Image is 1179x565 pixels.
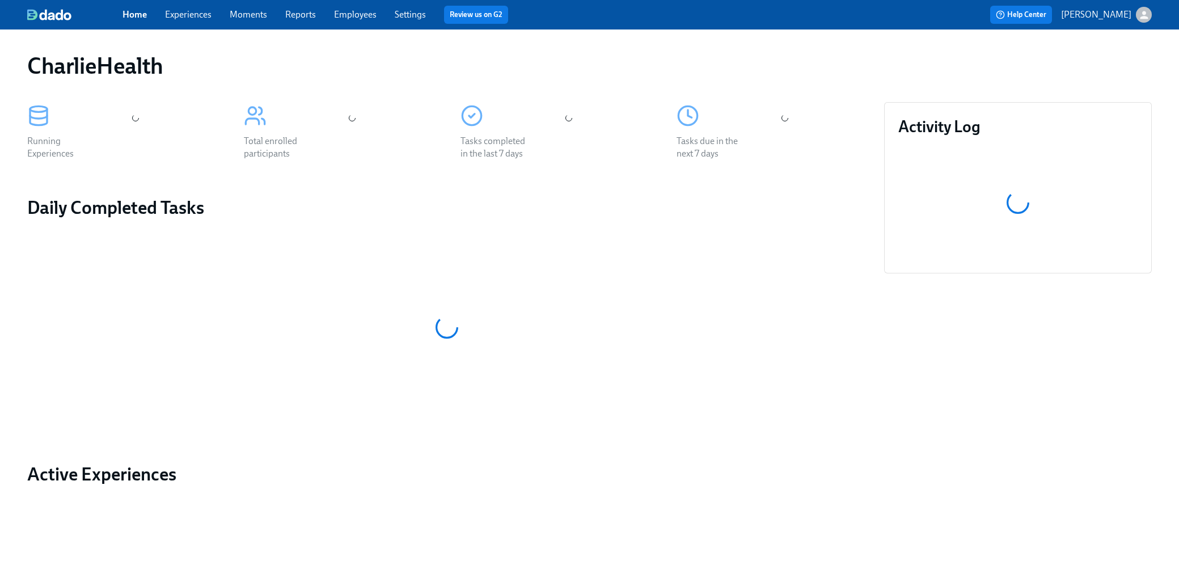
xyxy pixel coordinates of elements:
[27,463,866,486] a: Active Experiences
[450,9,502,20] a: Review us on G2
[460,135,533,160] div: Tasks completed in the last 7 days
[677,135,749,160] div: Tasks due in the next 7 days
[898,116,1138,137] h3: Activity Log
[334,9,377,20] a: Employees
[27,135,100,160] div: Running Experiences
[230,9,267,20] a: Moments
[165,9,212,20] a: Experiences
[27,196,866,219] h2: Daily Completed Tasks
[27,9,122,20] a: dado
[444,6,508,24] button: Review us on G2
[1061,9,1131,21] p: [PERSON_NAME]
[395,9,426,20] a: Settings
[27,9,71,20] img: dado
[244,135,316,160] div: Total enrolled participants
[27,52,163,79] h1: CharlieHealth
[285,9,316,20] a: Reports
[122,9,147,20] a: Home
[1061,7,1152,23] button: [PERSON_NAME]
[990,6,1052,24] button: Help Center
[996,9,1046,20] span: Help Center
